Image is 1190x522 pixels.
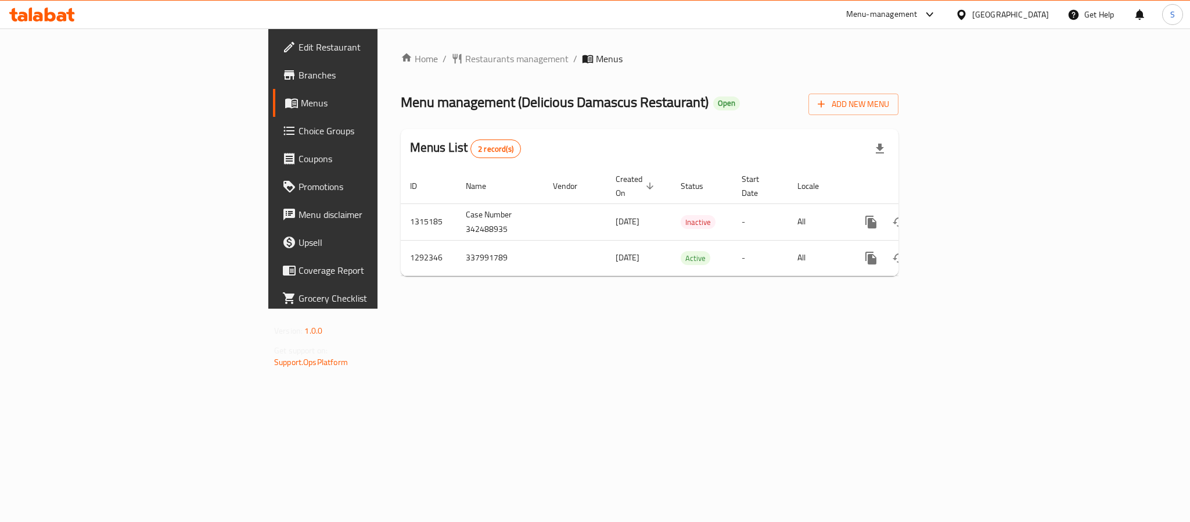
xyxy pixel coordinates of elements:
span: ID [410,179,432,193]
div: [GEOGRAPHIC_DATA] [972,8,1049,21]
span: Locale [797,179,834,193]
span: 1.0.0 [304,323,322,338]
span: Edit Restaurant [299,40,458,54]
div: Open [713,96,740,110]
td: All [788,240,848,276]
span: Get support on: [274,343,328,358]
span: Restaurants management [465,52,569,66]
a: Promotions [273,173,467,201]
td: Case Number 342488935 [456,203,544,240]
div: Inactive [681,215,716,229]
a: Coupons [273,145,467,173]
a: Coverage Report [273,256,467,284]
button: Change Status [885,208,913,236]
table: enhanced table [401,169,978,276]
span: Grocery Checklist [299,291,458,305]
a: Menu disclaimer [273,201,467,228]
button: more [857,208,885,236]
td: All [788,203,848,240]
span: Active [681,252,710,265]
div: Active [681,251,710,265]
a: Menus [273,89,467,117]
span: Created On [616,172,657,200]
a: Choice Groups [273,117,467,145]
span: Branches [299,68,458,82]
span: Coupons [299,152,458,166]
span: Promotions [299,180,458,194]
button: more [857,244,885,272]
h2: Menus List [410,139,521,158]
div: Export file [866,135,894,163]
span: 2 record(s) [471,144,520,155]
span: Status [681,179,718,193]
span: S [1170,8,1175,21]
a: Grocery Checklist [273,284,467,312]
span: Add New Menu [818,97,889,112]
li: / [573,52,577,66]
span: [DATE] [616,250,639,265]
th: Actions [848,169,978,204]
a: Upsell [273,228,467,256]
span: Menu management ( Delicious Damascus Restaurant ) [401,89,709,115]
span: [DATE] [616,214,639,229]
span: Name [466,179,501,193]
span: Menu disclaimer [299,208,458,221]
span: Vendor [553,179,592,193]
a: Restaurants management [451,52,569,66]
span: Open [713,98,740,108]
nav: breadcrumb [401,52,898,66]
td: - [732,240,788,276]
button: Change Status [885,244,913,272]
button: Add New Menu [808,94,898,115]
div: Total records count [470,140,521,158]
a: Edit Restaurant [273,33,467,61]
span: Start Date [742,172,774,200]
a: Branches [273,61,467,89]
td: - [732,203,788,240]
span: Menus [596,52,623,66]
span: Version: [274,323,303,338]
span: Choice Groups [299,124,458,138]
span: Inactive [681,216,716,229]
div: Menu-management [846,8,918,22]
td: 337991789 [456,240,544,276]
span: Upsell [299,235,458,249]
span: Coverage Report [299,263,458,277]
a: Support.OpsPlatform [274,355,348,370]
span: Menus [301,96,458,110]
